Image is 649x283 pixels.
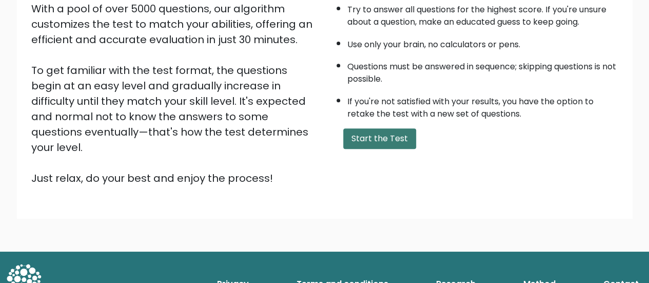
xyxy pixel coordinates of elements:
li: Use only your brain, no calculators or pens. [347,33,618,51]
li: Questions must be answered in sequence; skipping questions is not possible. [347,55,618,85]
li: If you're not satisfied with your results, you have the option to retake the test with a new set ... [347,90,618,120]
button: Start the Test [343,128,416,149]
